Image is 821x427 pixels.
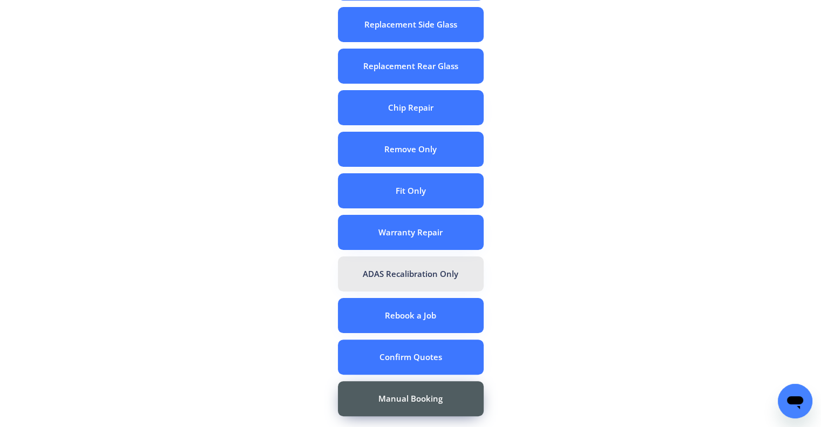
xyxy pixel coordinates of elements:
[338,90,484,125] button: Chip Repair
[338,132,484,167] button: Remove Only
[338,173,484,208] button: Fit Only
[338,298,484,333] button: Rebook a Job
[338,215,484,250] button: Warranty Repair
[338,49,484,84] button: Replacement Rear Glass
[338,256,484,292] button: ADAS Recalibration Only
[338,7,484,42] button: Replacement Side Glass
[338,340,484,375] button: Confirm Quotes
[778,384,812,418] iframe: Button to launch messaging window
[338,381,484,416] button: Manual Booking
